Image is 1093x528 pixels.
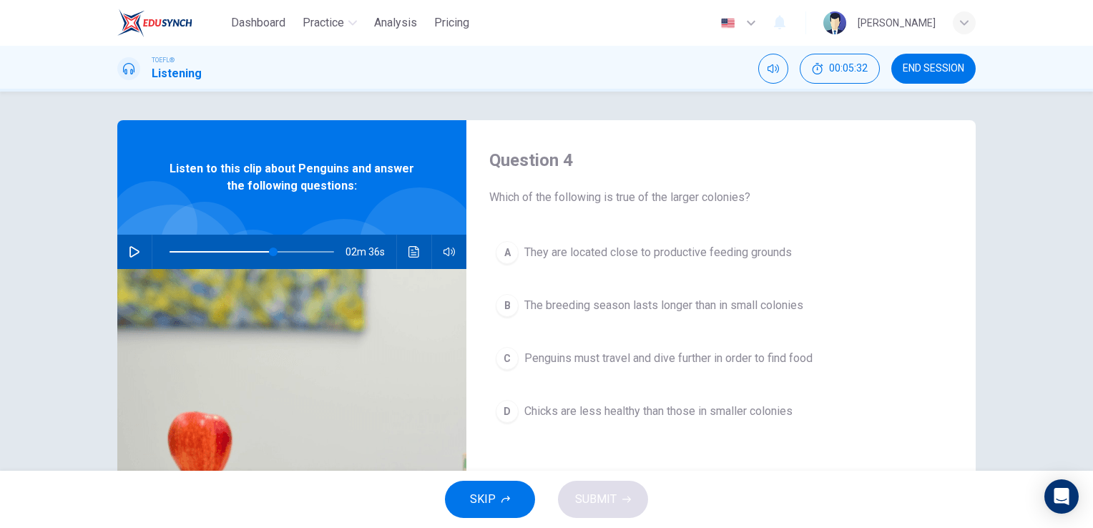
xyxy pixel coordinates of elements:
[496,294,519,317] div: B
[489,393,953,429] button: DChicks are less healthy than those in smaller colonies
[445,481,535,518] button: SKIP
[719,18,737,29] img: en
[524,350,813,367] span: Penguins must travel and dive further in order to find food
[368,10,423,36] button: Analysis
[374,14,417,31] span: Analysis
[117,9,192,37] img: EduSynch logo
[903,63,964,74] span: END SESSION
[858,14,936,31] div: [PERSON_NAME]
[489,149,953,172] h4: Question 4
[152,55,175,65] span: TOEFL®
[823,11,846,34] img: Profile picture
[489,235,953,270] button: AThey are located close to productive feeding grounds
[524,244,792,261] span: They are located close to productive feeding grounds
[470,489,496,509] span: SKIP
[800,54,880,84] button: 00:05:32
[434,14,469,31] span: Pricing
[524,403,793,420] span: Chicks are less healthy than those in smaller colonies
[496,241,519,264] div: A
[303,14,344,31] span: Practice
[829,63,868,74] span: 00:05:32
[231,14,285,31] span: Dashboard
[489,288,953,323] button: BThe breeding season lasts longer than in small colonies
[297,10,363,36] button: Practice
[496,347,519,370] div: C
[225,10,291,36] button: Dashboard
[800,54,880,84] div: Hide
[428,10,475,36] button: Pricing
[758,54,788,84] div: Mute
[345,235,396,269] span: 02m 36s
[489,341,953,376] button: CPenguins must travel and dive further in order to find food
[152,65,202,82] h1: Listening
[403,235,426,269] button: Click to see the audio transcription
[891,54,976,84] button: END SESSION
[117,9,225,37] a: EduSynch logo
[164,160,420,195] span: Listen to this clip about Penguins and answer the following questions:
[524,297,803,314] span: The breeding season lasts longer than in small colonies
[1044,479,1079,514] div: Open Intercom Messenger
[496,400,519,423] div: D
[489,189,953,206] span: Which of the following is true of the larger colonies?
